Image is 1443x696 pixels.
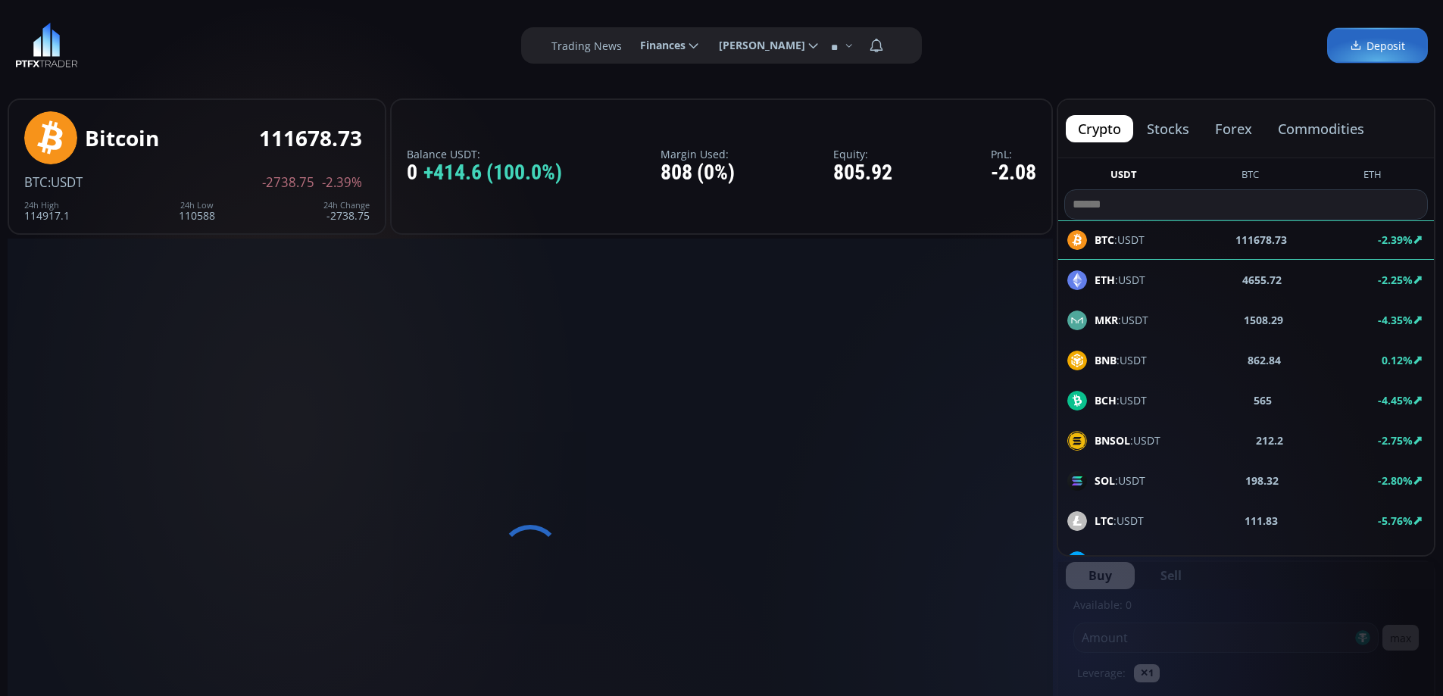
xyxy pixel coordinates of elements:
label: Balance USDT: [407,148,562,160]
b: ETH [1095,273,1115,287]
b: 4655.72 [1242,272,1282,288]
div: 808 (0%) [661,161,735,185]
div: 24h Change [323,201,370,210]
span: :USDT [48,173,83,191]
span: :USDT [1095,513,1144,529]
div: 24h Low [179,201,215,210]
b: -4.37% [1378,554,1413,568]
b: SOL [1095,473,1115,488]
span: BTC [24,173,48,191]
button: forex [1203,115,1264,142]
b: 565 [1254,392,1272,408]
label: Trading News [551,38,622,54]
b: MKR [1095,313,1118,327]
button: USDT [1104,167,1143,186]
b: 1508.29 [1244,312,1283,328]
b: BCH [1095,393,1117,407]
label: PnL: [991,148,1036,160]
span: -2.39% [322,176,362,189]
b: 0.12% [1382,353,1413,367]
b: 198.32 [1245,473,1279,488]
span: :USDT [1095,553,1150,569]
div: 805.92 [833,161,892,185]
span: :USDT [1095,473,1145,488]
button: commodities [1266,115,1376,142]
b: -5.76% [1378,513,1413,528]
span: -2738.75 [262,176,314,189]
span: :USDT [1095,432,1160,448]
label: Equity: [833,148,892,160]
button: crypto [1066,115,1133,142]
div: -2.08 [991,161,1036,185]
b: 24.49 [1251,553,1278,569]
b: -2.25% [1378,273,1413,287]
b: -4.45% [1378,393,1413,407]
b: -2.80% [1378,473,1413,488]
div: 114917.1 [24,201,70,221]
span: +414.6 (100.0%) [423,161,562,185]
b: LTC [1095,513,1113,528]
div: 24h High [24,201,70,210]
b: 212.2 [1256,432,1283,448]
b: -4.35% [1378,313,1413,327]
span: :USDT [1095,352,1147,368]
button: ETH [1357,167,1388,186]
span: Finances [629,30,686,61]
a: Deposit [1327,28,1428,64]
button: stocks [1135,115,1201,142]
span: :USDT [1095,392,1147,408]
div: Bitcoin [85,126,159,150]
div: 111678.73 [259,126,362,150]
span: :USDT [1095,312,1148,328]
button: BTC [1235,167,1265,186]
b: LINK [1095,554,1120,568]
div: -2738.75 [323,201,370,221]
label: Margin Used: [661,148,735,160]
b: 862.84 [1248,352,1281,368]
div: 110588 [179,201,215,221]
b: 111.83 [1245,513,1278,529]
span: [PERSON_NAME] [708,30,805,61]
img: LOGO [15,23,78,68]
b: BNSOL [1095,433,1130,448]
span: :USDT [1095,272,1145,288]
div: 0 [407,161,562,185]
b: BNB [1095,353,1117,367]
span: Deposit [1350,38,1405,54]
b: -2.75% [1378,433,1413,448]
